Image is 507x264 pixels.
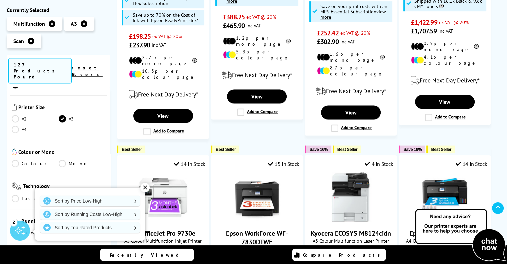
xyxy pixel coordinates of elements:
a: Recently Viewed [100,249,194,261]
span: £252.42 [317,29,339,37]
a: Epson EcoTank ET-15000 [410,229,480,238]
button: Best Seller [211,146,239,153]
li: 2.7p per mono page [129,54,197,66]
img: Technology [12,183,21,190]
label: Add to Compare [143,128,184,135]
a: Colour [12,160,59,167]
a: Compare Products [292,249,386,261]
span: A3 Colour Multifunction Laser Printer [308,238,393,244]
img: Kyocera ECOSYS M8124cidn [326,172,376,222]
span: A4 Colour Multifunction Inkjet Printer [402,238,487,244]
span: A3 [71,20,77,27]
a: Mono [59,160,106,167]
button: Save 16% [305,146,331,153]
span: Compare Products [303,252,384,258]
img: Running Costs [12,218,20,225]
span: inc VAT [246,22,261,29]
span: Running Costs [21,218,105,226]
span: £198.25 [129,32,151,41]
a: A3 [59,115,106,122]
span: Scan [13,38,24,44]
a: HP OfficeJet Pro 9730e [138,217,188,224]
span: Best Seller [216,147,236,152]
span: ex VAT @ 20% [246,14,276,20]
div: 14 In Stock [174,161,205,167]
a: Kyocera ECOSYS M8124cidn [311,229,391,238]
button: Save 19% [399,146,425,153]
button: Best Seller [117,146,145,153]
div: modal_delivery [308,82,393,100]
img: Printer Size [12,104,17,110]
a: Sort by Top Rated Products [40,222,140,233]
div: modal_delivery [121,85,205,104]
span: Save up to 70% on the Cost of Ink with Epson ReadyPrint Flex* [133,12,203,23]
span: inc VAT [340,38,355,45]
button: Best Seller [426,146,455,153]
a: Epson WorkForce WF-7830DTWF [226,229,288,246]
li: 5.3p per colour page [223,49,291,61]
a: View [227,89,287,103]
li: 8.7p per colour page [317,65,385,77]
div: ✕ [140,183,150,192]
div: modal_delivery [402,71,487,90]
span: £302.90 [317,37,339,46]
span: Best Seller [122,147,142,152]
label: Add to Compare [237,108,278,116]
span: Multifunction [13,20,45,27]
a: View [133,109,193,123]
li: 4.1p per colour page [411,54,479,66]
div: 2 [10,218,17,226]
li: 1.2p per mono page [223,35,291,47]
span: Save on your print costs with an MPS Essential Subscription [320,3,387,20]
span: £1,707.59 [411,27,437,35]
div: Currently Selected [7,7,110,13]
div: modal_delivery [215,66,299,84]
li: 0.5p per mono page [411,40,479,52]
div: 15 In Stock [268,161,299,167]
img: HP OfficeJet Pro 9730e [138,172,188,222]
a: Laser [12,195,59,202]
span: £465.90 [223,21,245,30]
label: Add to Compare [331,124,372,132]
u: view more [320,8,386,20]
div: 14 In Stock [456,161,487,167]
img: Colour or Mono [12,149,17,155]
label: Add to Compare [425,114,466,121]
span: £388.25 [223,13,245,21]
a: A4 [12,126,59,133]
span: A3 Colour Multifunction Inkjet Printer with HP Plus [121,238,205,250]
a: HP OfficeJet Pro 9730e [131,229,195,238]
span: Best Seller [431,147,451,152]
span: Save 19% [403,147,422,152]
a: Sort by Price Low-High [40,196,140,206]
span: Recently Viewed [110,252,186,258]
span: Technology [23,183,105,192]
span: ex VAT @ 20% [340,30,370,36]
a: View [415,95,475,109]
a: Kyocera ECOSYS M8124cidn [326,217,376,224]
span: Colour or Mono [18,149,105,157]
img: Epson EcoTank ET-15000 [420,172,470,222]
span: Printer Size [18,104,105,112]
img: Open Live Chat window [414,208,507,263]
span: inc VAT [152,42,166,48]
div: 4 In Stock [365,161,393,167]
li: 1.6p per mono page [317,51,385,63]
a: Sort by Running Costs Low-High [40,209,140,220]
span: ex VAT @ 20% [439,19,468,25]
a: Epson WorkForce WF-7830DTWF [232,217,282,224]
span: Best Seller [337,147,358,152]
span: £1,422.99 [411,18,437,27]
span: 127 Products Found [8,58,72,83]
a: A2 [12,115,59,122]
button: Best Seller [333,146,361,153]
img: Epson WorkForce WF-7830DTWF [232,172,282,222]
span: Save 16% [309,147,328,152]
span: inc VAT [438,28,453,34]
span: ex VAT @ 20% [152,33,182,39]
span: £237.90 [129,41,150,49]
li: 10.3p per colour page [129,68,197,80]
a: View [321,105,381,119]
a: reset filters [72,65,103,77]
